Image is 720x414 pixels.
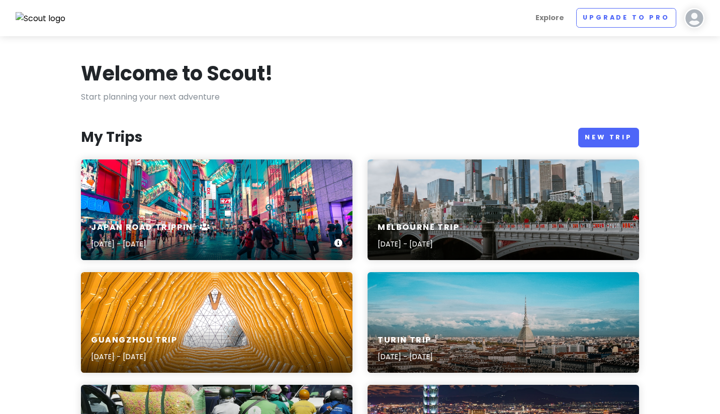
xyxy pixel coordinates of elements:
[91,238,211,250] p: [DATE] - [DATE]
[91,222,211,233] h6: Japan Road Trippin'
[684,8,704,28] img: User profile
[81,128,142,146] h3: My Trips
[378,238,459,250] p: [DATE] - [DATE]
[378,222,459,233] h6: Melbourne Trip
[576,8,676,28] a: Upgrade to Pro
[81,91,639,104] p: Start planning your next adventure
[368,159,639,260] a: white bridge across city buildingsMelbourne Trip[DATE] - [DATE]
[16,12,66,25] img: Scout logo
[91,335,177,346] h6: Guangzhou Trip
[378,351,433,362] p: [DATE] - [DATE]
[578,128,639,147] a: New Trip
[81,60,273,87] h1: Welcome to Scout!
[81,272,352,373] a: low angle photography of building interiorGuangzhou Trip[DATE] - [DATE]
[368,272,639,373] a: white and brown concrete building under blue sky during daytimeTurin Trip[DATE] - [DATE]
[91,351,177,362] p: [DATE] - [DATE]
[81,159,352,260] a: people walking on road near well-lit buildingsJapan Road Trippin'[DATE] - [DATE]
[531,8,568,28] a: Explore
[378,335,433,346] h6: Turin Trip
